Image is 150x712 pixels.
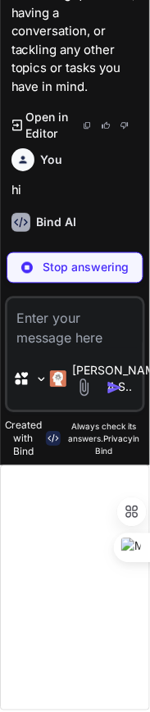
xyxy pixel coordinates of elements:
p: Always check its answers. in Bind [62,421,145,458]
h6: Bind AI [37,214,77,230]
p: Created with Bind [5,419,43,459]
h6: You [41,152,63,168]
p: hi [11,181,143,200]
img: attachment [75,379,93,397]
img: dislike [120,121,130,130]
p: Stop answering [43,260,129,276]
img: icon [107,380,123,397]
img: like [102,121,111,130]
img: bind-logo [46,432,61,447]
img: copy [83,121,92,130]
img: Claude 4 Sonnet [50,371,66,388]
span: Privacy [103,434,133,444]
p: Open in Editor [25,109,83,142]
img: Pick Models [34,373,48,387]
